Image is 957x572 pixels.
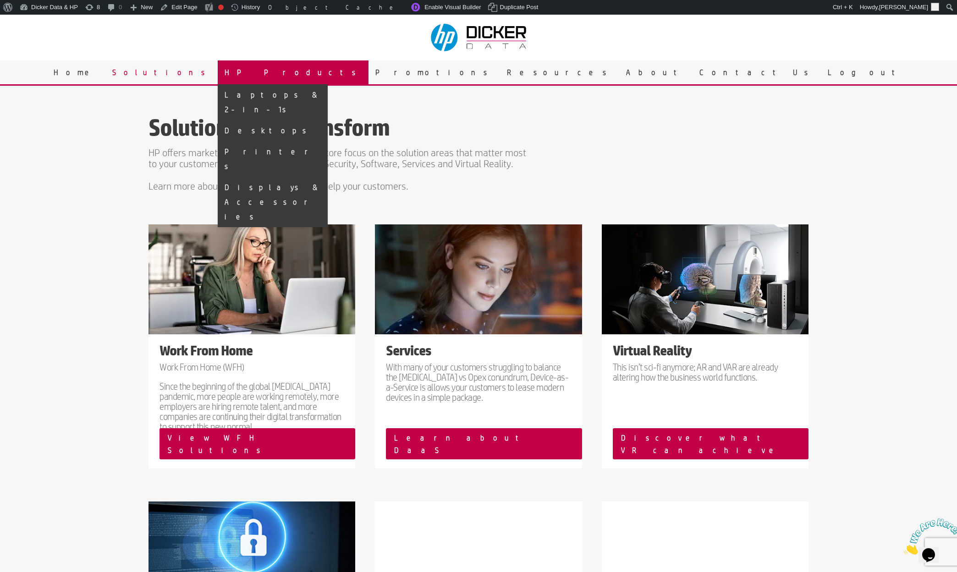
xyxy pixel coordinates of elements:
a: View WFH Solutions [159,428,355,459]
h4: Services [386,343,571,362]
a: Solutions [105,60,218,84]
span: Learn more about how these solutions can help your customers. [148,180,408,191]
p: This isn’t sci-fi anymore; AR and VAR are already altering how the business world functions. [613,362,797,382]
img: Chat attention grabber [4,4,60,40]
h4: Virtual Reality [613,343,797,362]
p: Since the beginning of the global [MEDICAL_DATA] pandemic, more people are working remotely, more... [159,381,344,431]
a: Logout [821,60,911,84]
p: Work From Home (WFH) [159,362,344,381]
a: Learn about DaaS [386,428,582,459]
a: Laptops & 2-in-1s [218,84,328,120]
h3: Solutions That Transform [148,115,530,145]
a: About [619,60,693,84]
a: HP Products [218,60,368,84]
a: Contact Us [693,60,821,84]
h4: Work From Home [159,343,344,362]
a: Promotions [368,60,500,84]
span: [PERSON_NAME] [879,4,928,11]
p: With many of your customers struggling to balance the [MEDICAL_DATA] vs Opex conundrum, Device-as... [386,362,571,402]
span: HP offers market leading technology with a core focus on the solution areas that matter most to y... [148,147,526,169]
img: Dicker Data & HP [425,19,533,56]
a: Discover what VR can achieve [613,428,808,459]
a: Desktops [218,120,328,141]
a: Printers [218,141,328,177]
a: Displays & Accessories [218,177,328,227]
div: Focus keyphrase not set [218,5,224,10]
a: Home [47,60,105,84]
img: Work From Home bundles recommended [148,224,355,334]
a: Resources [500,60,619,84]
iframe: chat widget [900,515,957,558]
